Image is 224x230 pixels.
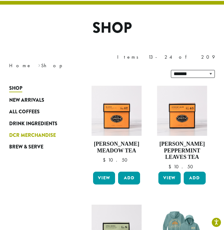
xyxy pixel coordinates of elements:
[9,118,66,129] a: Drink Ingredients
[9,85,22,92] span: Shop
[9,62,103,69] nav: Breadcrumb
[9,143,43,151] span: Brew & Serve
[9,141,66,153] a: Brew & Serve
[93,172,115,184] a: View
[103,157,130,163] bdi: 10.50
[9,82,66,94] a: Shop
[117,53,215,61] div: Items 13-24 of 209
[92,86,142,136] img: Meadow-Signature-Herbal-Carton-2023.jpg
[9,130,66,141] a: DCR Merchandise
[9,62,32,69] a: Home
[158,172,180,184] a: View
[103,157,108,163] span: $
[9,132,56,139] span: DCR Merchandise
[5,19,219,37] h1: Shop
[9,97,44,104] span: New Arrivals
[157,86,207,169] a: [PERSON_NAME] Peppermint Leaves Tea $10.50
[168,163,196,170] bdi: 10.50
[168,163,174,170] span: $
[9,108,40,116] span: All Coffees
[9,94,66,106] a: New Arrivals
[9,120,57,128] span: Drink Ingredients
[38,60,40,69] span: ›
[157,86,207,136] img: Peppermint-Signature-Herbal-Carton-2023.jpg
[92,86,142,169] a: [PERSON_NAME] Meadow Tea $10.50
[118,172,140,184] button: Add
[157,141,207,161] h4: [PERSON_NAME] Peppermint Leaves Tea
[184,172,206,184] button: Add
[9,106,66,118] a: All Coffees
[92,141,142,154] h4: [PERSON_NAME] Meadow Tea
